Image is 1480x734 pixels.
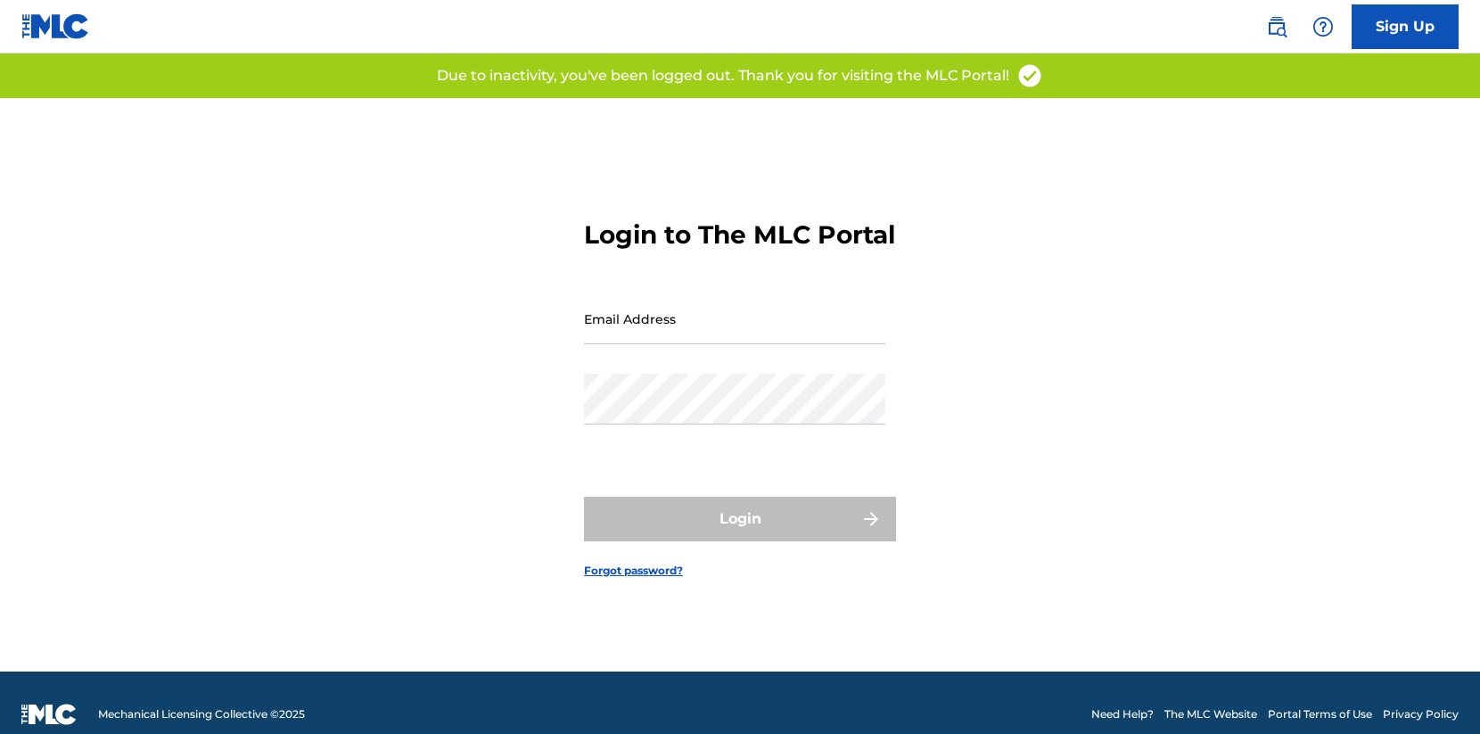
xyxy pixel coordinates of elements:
p: Due to inactivity, you've been logged out. Thank you for visiting the MLC Portal! [437,65,1009,87]
span: Mechanical Licensing Collective © 2025 [98,706,305,722]
a: The MLC Website [1164,706,1257,722]
img: MLC Logo [21,13,90,39]
img: logo [21,704,77,725]
a: Sign Up [1352,4,1459,49]
a: Need Help? [1091,706,1154,722]
a: Forgot password? [584,563,683,579]
a: Portal Terms of Use [1268,706,1372,722]
img: access [1016,62,1043,89]
a: Privacy Policy [1383,706,1459,722]
div: Help [1305,9,1341,45]
a: Public Search [1259,9,1295,45]
h3: Login to The MLC Portal [584,219,895,251]
img: help [1312,16,1334,37]
img: search [1266,16,1287,37]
